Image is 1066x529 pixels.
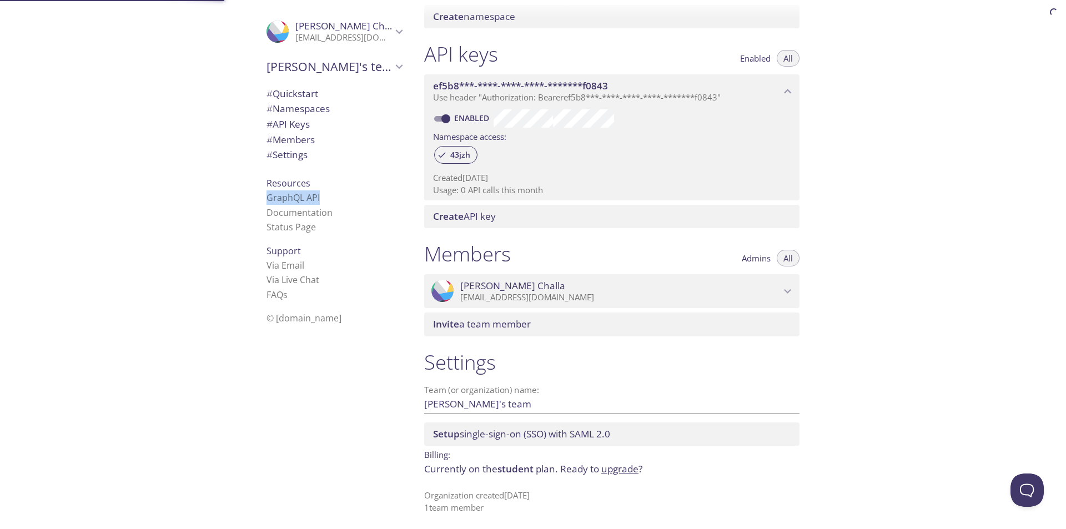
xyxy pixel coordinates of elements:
span: s [283,289,288,301]
div: Setup SSO [424,422,799,446]
span: Ready to ? [560,462,642,475]
span: Settings [266,148,308,161]
div: Bala Phanikar's team [258,52,411,81]
span: Setup [433,427,460,440]
span: Resources [266,177,310,189]
label: Team (or organization) name: [424,386,540,394]
span: Support [266,245,301,257]
span: 43jzh [444,150,477,160]
div: Team Settings [258,147,411,163]
span: [PERSON_NAME] Challa [460,280,565,292]
div: 43jzh [434,146,477,164]
span: Invite [433,318,459,330]
p: Currently on the plan. [424,462,799,476]
p: [EMAIL_ADDRESS][DOMAIN_NAME] [295,32,392,43]
button: All [777,50,799,67]
div: Bala Phanikar Challa [424,274,799,309]
button: Admins [735,250,777,266]
a: Via Live Chat [266,274,319,286]
div: Namespaces [258,101,411,117]
button: Enabled [733,50,777,67]
h1: Settings [424,350,799,375]
span: Namespaces [266,102,330,115]
div: Members [258,132,411,148]
span: a team member [433,318,531,330]
span: API Keys [266,118,310,130]
p: Organization created [DATE] 1 team member [424,490,799,513]
a: Enabled [452,113,494,123]
p: Billing: [424,446,799,462]
a: Via Email [266,259,304,271]
div: Bala Phanikar Challa [258,13,411,50]
div: Quickstart [258,86,411,102]
div: Invite a team member [424,313,799,336]
span: Quickstart [266,87,318,100]
span: [PERSON_NAME] Challa [295,19,400,32]
span: [PERSON_NAME]'s team [266,59,392,74]
span: # [266,102,273,115]
span: # [266,118,273,130]
p: Created [DATE] [433,172,791,184]
a: Documentation [266,206,333,219]
span: # [266,87,273,100]
span: Create [433,210,464,223]
a: upgrade [601,462,638,475]
span: # [266,133,273,146]
span: Members [266,133,315,146]
button: All [777,250,799,266]
span: single-sign-on (SSO) with SAML 2.0 [433,427,610,440]
span: API key [433,210,496,223]
div: API Keys [258,117,411,132]
p: Usage: 0 API calls this month [433,184,791,196]
span: student [497,462,534,475]
label: Namespace access: [433,128,506,144]
span: © [DOMAIN_NAME] [266,312,341,324]
div: Create API Key [424,205,799,228]
h1: Members [424,241,511,266]
a: FAQ [266,289,288,301]
span: # [266,148,273,161]
a: GraphQL API [266,192,320,204]
iframe: Help Scout Beacon - Open [1010,473,1044,507]
h1: API keys [424,42,498,67]
p: [EMAIL_ADDRESS][DOMAIN_NAME] [460,292,781,303]
a: Status Page [266,221,316,233]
